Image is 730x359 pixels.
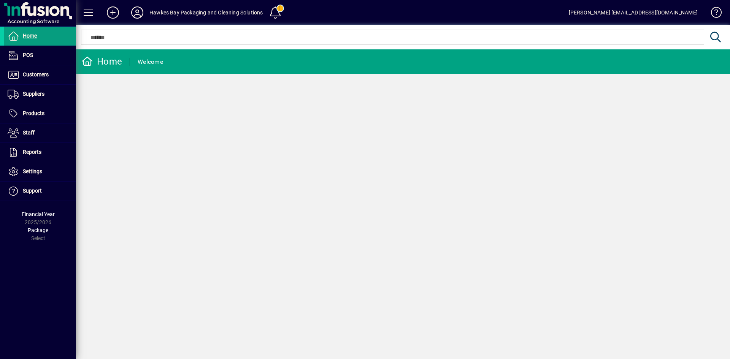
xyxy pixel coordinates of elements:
a: Products [4,104,76,123]
span: Staff [23,130,35,136]
span: Products [23,110,44,116]
button: Profile [125,6,149,19]
button: Add [101,6,125,19]
a: Staff [4,123,76,142]
span: Customers [23,71,49,77]
span: Support [23,188,42,194]
a: Settings [4,162,76,181]
span: POS [23,52,33,58]
div: [PERSON_NAME] [EMAIL_ADDRESS][DOMAIN_NAME] [569,6,698,19]
div: Hawkes Bay Packaging and Cleaning Solutions [149,6,263,19]
span: Home [23,33,37,39]
a: Suppliers [4,85,76,104]
span: Package [28,227,48,233]
a: Customers [4,65,76,84]
a: Knowledge Base [705,2,720,26]
div: Welcome [138,56,163,68]
a: POS [4,46,76,65]
a: Support [4,182,76,201]
span: Suppliers [23,91,44,97]
span: Settings [23,168,42,174]
span: Reports [23,149,41,155]
span: Financial Year [22,211,55,217]
a: Reports [4,143,76,162]
div: Home [82,55,122,68]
